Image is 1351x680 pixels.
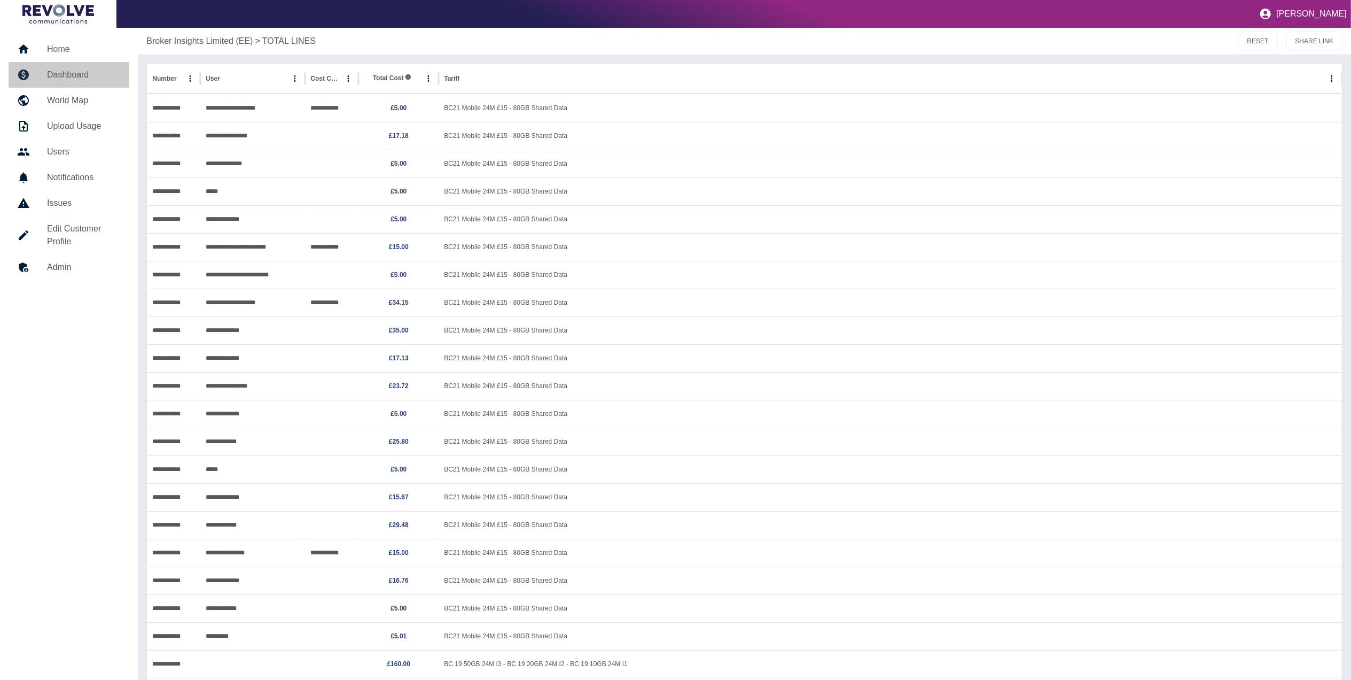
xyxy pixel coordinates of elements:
[439,567,1342,594] div: BC21 Mobile 24M £15 - 80GB Shared Data
[389,577,409,584] a: £16.76
[439,94,1342,122] div: BC21 Mobile 24M £15 - 80GB Shared Data
[391,188,407,195] a: £5.00
[439,150,1342,177] div: BC21 Mobile 24M £15 - 80GB Shared Data
[439,539,1342,567] div: BC21 Mobile 24M £15 - 80GB Shared Data
[387,660,410,668] a: £160.00
[255,35,260,48] p: >
[439,594,1342,622] div: BC21 Mobile 24M £15 - 80GB Shared Data
[439,428,1342,455] div: BC21 Mobile 24M £15 - 80GB Shared Data
[439,289,1342,316] div: BC21 Mobile 24M £15 - 80GB Shared Data
[287,71,302,86] button: User column menu
[391,215,407,223] a: £5.00
[389,382,409,390] a: £23.72
[439,205,1342,233] div: BC21 Mobile 24M £15 - 80GB Shared Data
[389,521,409,529] a: £29.48
[183,71,198,86] button: Number column menu
[391,410,407,418] a: £5.00
[391,466,407,473] a: £5.00
[391,605,407,612] a: £5.00
[439,122,1342,150] div: BC21 Mobile 24M £15 - 80GB Shared Data
[47,43,121,56] h5: Home
[444,75,459,82] div: Tariff
[1238,32,1278,51] button: RESET
[310,75,340,82] div: Cost Centre
[9,62,129,88] a: Dashboard
[439,511,1342,539] div: BC21 Mobile 24M £15 - 80GB Shared Data
[47,171,121,184] h5: Notifications
[421,71,436,86] button: Total Cost column menu
[373,74,411,83] span: Total Cost includes both fixed and variable costs.
[9,36,129,62] a: Home
[391,271,407,279] a: £5.00
[439,316,1342,344] div: BC21 Mobile 24M £15 - 80GB Shared Data
[47,261,121,274] h5: Admin
[9,88,129,113] a: World Map
[9,190,129,216] a: Issues
[391,160,407,167] a: £5.00
[439,455,1342,483] div: BC21 Mobile 24M £15 - 80GB Shared Data
[9,254,129,280] a: Admin
[206,75,220,82] div: User
[9,165,129,190] a: Notifications
[439,483,1342,511] div: BC21 Mobile 24M £15 - 80GB Shared Data
[389,354,409,362] a: £17.13
[389,243,409,251] a: £15.00
[389,438,409,445] a: £25.80
[439,261,1342,289] div: BC21 Mobile 24M £15 - 80GB Shared Data
[152,75,176,82] div: Number
[146,35,253,48] a: Broker Insights Limited (EE)
[439,233,1342,261] div: BC21 Mobile 24M £15 - 80GB Shared Data
[1286,32,1342,51] button: SHARE LINK
[389,493,409,501] a: £15.67
[47,94,121,107] h5: World Map
[439,622,1342,650] div: BC21 Mobile 24M £15 - 80GB Shared Data
[262,35,316,48] a: TOTAL LINES
[47,222,121,248] h5: Edit Customer Profile
[47,197,121,210] h5: Issues
[22,4,94,24] img: Logo
[47,120,121,133] h5: Upload Usage
[341,71,356,86] button: Cost Centre column menu
[1255,3,1351,25] button: [PERSON_NAME]
[47,68,121,81] h5: Dashboard
[391,632,407,640] a: £5.01
[439,372,1342,400] div: BC21 Mobile 24M £15 - 80GB Shared Data
[439,344,1342,372] div: BC21 Mobile 24M £15 - 80GB Shared Data
[439,177,1342,205] div: BC21 Mobile 24M £15 - 80GB Shared Data
[9,139,129,165] a: Users
[389,299,409,306] a: £34.15
[1276,9,1347,19] p: [PERSON_NAME]
[47,145,121,158] h5: Users
[391,104,407,112] a: £5.00
[389,132,409,140] a: £17.18
[9,113,129,139] a: Upload Usage
[439,650,1342,678] div: BC 19 50GB 24M I3 - BC 19 20GB 24M I2 - BC 19 10GB 24M I1
[389,549,409,557] a: £15.00
[9,216,129,254] a: Edit Customer Profile
[389,327,409,334] a: £35.00
[439,400,1342,428] div: BC21 Mobile 24M £15 - 80GB Shared Data
[1324,71,1339,86] button: Tariff column menu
